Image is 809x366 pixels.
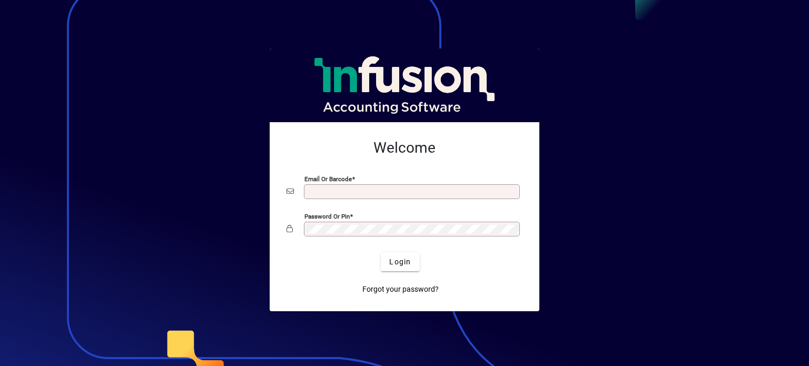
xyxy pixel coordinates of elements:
[358,280,443,299] a: Forgot your password?
[304,175,352,183] mat-label: Email or Barcode
[389,256,411,268] span: Login
[505,188,513,196] img: npw-badge-icon-locked.svg
[362,284,439,295] span: Forgot your password?
[505,225,513,234] img: npw-badge-icon-locked.svg
[304,213,350,220] mat-label: Password or Pin
[287,139,522,157] h2: Welcome
[381,252,419,271] button: Login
